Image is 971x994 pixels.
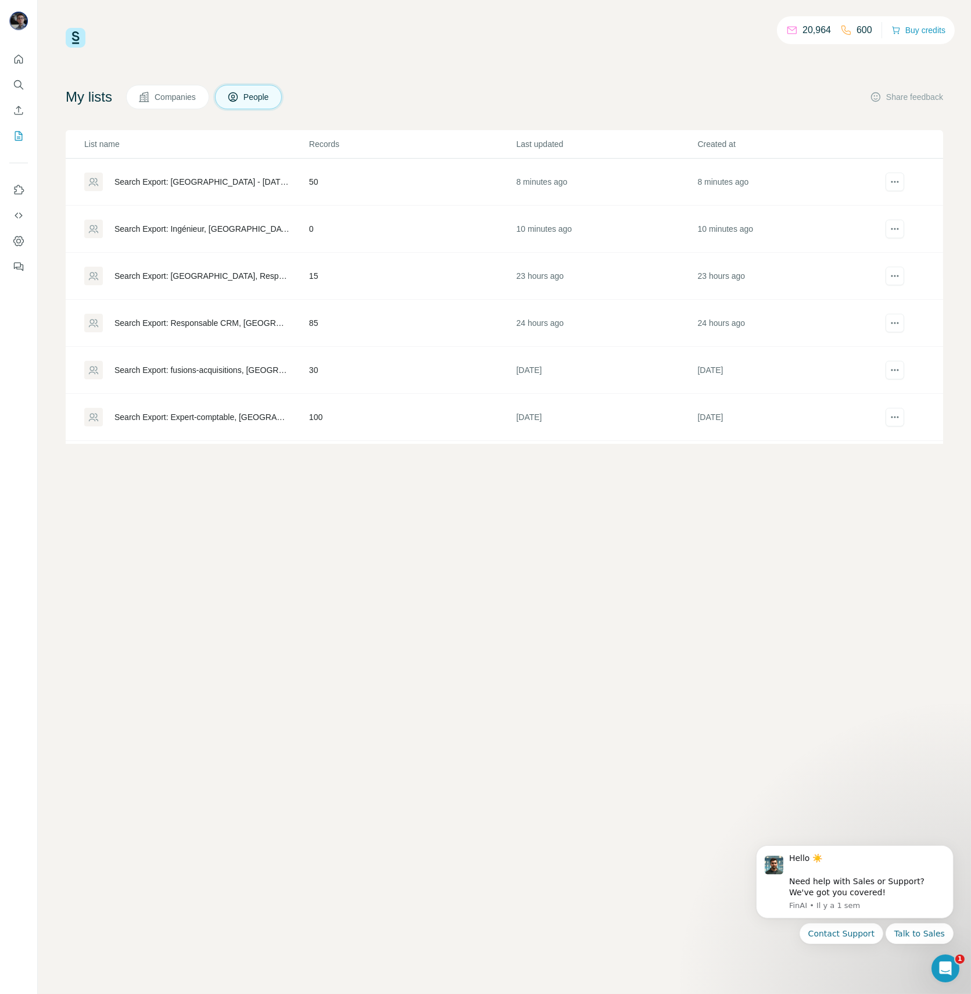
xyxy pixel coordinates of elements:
div: Search Export: [GEOGRAPHIC_DATA] - [DATE] 07:57 [114,176,289,188]
p: 600 [857,23,872,37]
td: 8 minutes ago [697,159,879,206]
td: 23 hours ago [515,253,697,300]
button: actions [886,314,904,332]
button: Dashboard [9,231,28,252]
button: Search [9,74,28,95]
iframe: Intercom notifications message [739,832,971,988]
button: actions [886,361,904,379]
h4: My lists [66,88,112,106]
button: Feedback [9,256,28,277]
button: actions [886,173,904,191]
p: Created at [698,138,878,150]
td: 10 minutes ago [515,206,697,253]
span: 1 [955,954,965,964]
div: Search Export: Expert-comptable, [GEOGRAPHIC_DATA], [GEOGRAPHIC_DATA], [GEOGRAPHIC_DATA] - [DATE]... [114,411,289,423]
span: Companies [155,91,197,103]
span: People [243,91,270,103]
div: Search Export: fusions-acquisitions, [GEOGRAPHIC_DATA], [GEOGRAPHIC_DATA] - [DATE] 07:55 [114,364,289,376]
td: [DATE] [697,441,879,488]
button: My lists [9,125,28,146]
img: Surfe Logo [66,28,85,48]
button: actions [886,220,904,238]
td: [DATE] [515,394,697,441]
button: Buy credits [891,22,945,38]
td: 10 minutes ago [697,206,879,253]
div: Search Export: Ingénieur, [GEOGRAPHIC_DATA] - [DATE] 07:55 [114,223,289,235]
button: Share feedback [870,91,943,103]
iframe: Intercom live chat [931,954,959,982]
img: Avatar [9,12,28,30]
button: actions [886,267,904,285]
p: List name [84,138,308,150]
td: 100 [309,394,516,441]
button: Use Surfe API [9,205,28,226]
td: [DATE] [697,394,879,441]
button: Enrich CSV [9,100,28,121]
td: 85 [309,300,516,347]
td: [DATE] [515,347,697,394]
td: 50 [309,159,516,206]
button: actions [886,408,904,426]
td: 24 hours ago [697,300,879,347]
td: 0 [309,206,516,253]
p: Records [309,138,515,150]
td: 15 [309,253,516,300]
p: Last updated [516,138,696,150]
td: 100 [309,441,516,488]
button: Use Surfe on LinkedIn [9,180,28,200]
div: Search Export: [GEOGRAPHIC_DATA], Responsable de compte, Responsable de compte ventes externes, C... [114,270,289,282]
td: 30 [309,347,516,394]
button: Quick start [9,49,28,70]
td: [DATE] [515,441,697,488]
td: [DATE] [697,347,879,394]
td: 24 hours ago [515,300,697,347]
td: 23 hours ago [697,253,879,300]
td: 8 minutes ago [515,159,697,206]
div: Search Export: Responsable CRM, [GEOGRAPHIC_DATA] - [DATE] 08:16 [114,317,289,329]
p: 20,964 [802,23,831,37]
